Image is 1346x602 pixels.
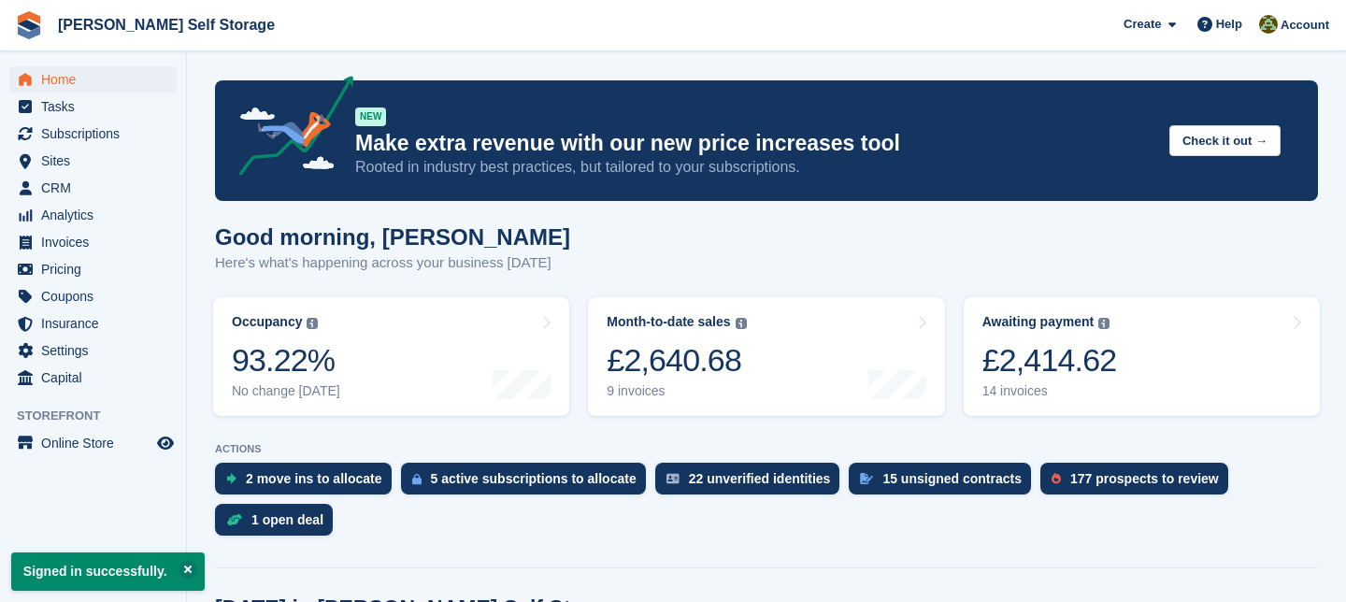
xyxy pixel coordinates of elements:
a: 15 unsigned contracts [849,463,1040,504]
a: 1 open deal [215,504,342,545]
p: Here's what's happening across your business [DATE] [215,252,570,274]
div: 5 active subscriptions to allocate [431,471,637,486]
div: Awaiting payment [982,314,1095,330]
span: Help [1216,15,1242,34]
span: Coupons [41,283,153,309]
img: verify_identity-adf6edd0f0f0b5bbfe63781bf79b02c33cf7c696d77639b501bdc392416b5a36.svg [666,473,680,484]
a: 22 unverified identities [655,463,850,504]
img: contract_signature_icon-13c848040528278c33f63329250d36e43548de30e8caae1d1a13099fd9432cc5.svg [860,473,873,484]
a: 2 move ins to allocate [215,463,401,504]
img: deal-1b604bf984904fb50ccaf53a9ad4b4a5d6e5aea283cecdc64d6e3604feb123c2.svg [226,513,242,526]
span: Invoices [41,229,153,255]
img: prospect-51fa495bee0391a8d652442698ab0144808aea92771e9ea1ae160a38d050c398.svg [1052,473,1061,484]
div: 93.22% [232,341,340,380]
img: Karl [1259,15,1278,34]
a: Occupancy 93.22% No change [DATE] [213,297,569,416]
p: Rooted in industry best practices, but tailored to your subscriptions. [355,157,1154,178]
span: Capital [41,365,153,391]
div: 22 unverified identities [689,471,831,486]
div: NEW [355,107,386,126]
h1: Good morning, [PERSON_NAME] [215,224,570,250]
a: Month-to-date sales £2,640.68 9 invoices [588,297,944,416]
div: 15 unsigned contracts [882,471,1022,486]
a: menu [9,202,177,228]
div: £2,414.62 [982,341,1117,380]
img: active_subscription_to_allocate_icon-d502201f5373d7db506a760aba3b589e785aa758c864c3986d89f69b8ff3... [412,473,422,485]
span: Subscriptions [41,121,153,147]
p: Signed in successfully. [11,552,205,591]
a: menu [9,93,177,120]
span: Analytics [41,202,153,228]
span: Home [41,66,153,93]
a: menu [9,283,177,309]
span: Online Store [41,430,153,456]
a: Awaiting payment £2,414.62 14 invoices [964,297,1320,416]
a: 5 active subscriptions to allocate [401,463,655,504]
div: 1 open deal [251,512,323,527]
a: [PERSON_NAME] Self Storage [50,9,282,40]
a: menu [9,229,177,255]
span: Storefront [17,407,186,425]
img: stora-icon-8386f47178a22dfd0bd8f6a31ec36ba5ce8667c1dd55bd0f319d3a0aa187defe.svg [15,11,43,39]
div: Occupancy [232,314,302,330]
img: icon-info-grey-7440780725fd019a000dd9b08b2336e03edf1995a4989e88bcd33f0948082b44.svg [736,318,747,329]
span: Insurance [41,310,153,337]
a: menu [9,430,177,456]
a: menu [9,175,177,201]
span: CRM [41,175,153,201]
div: 9 invoices [607,383,746,399]
span: Account [1281,16,1329,35]
span: Create [1124,15,1161,34]
a: menu [9,121,177,147]
a: Preview store [154,432,177,454]
img: price-adjustments-announcement-icon-8257ccfd72463d97f412b2fc003d46551f7dbcb40ab6d574587a9cd5c0d94... [223,76,354,182]
span: Sites [41,148,153,174]
span: Tasks [41,93,153,120]
img: icon-info-grey-7440780725fd019a000dd9b08b2336e03edf1995a4989e88bcd33f0948082b44.svg [1098,318,1110,329]
a: menu [9,337,177,364]
a: menu [9,310,177,337]
span: Settings [41,337,153,364]
a: menu [9,66,177,93]
div: Month-to-date sales [607,314,730,330]
span: Pricing [41,256,153,282]
div: £2,640.68 [607,341,746,380]
a: menu [9,256,177,282]
a: menu [9,365,177,391]
a: menu [9,148,177,174]
img: move_ins_to_allocate_icon-fdf77a2bb77ea45bf5b3d319d69a93e2d87916cf1d5bf7949dd705db3b84f3ca.svg [226,473,236,484]
div: 177 prospects to review [1070,471,1219,486]
a: 177 prospects to review [1040,463,1238,504]
div: 14 invoices [982,383,1117,399]
button: Check it out → [1169,125,1281,156]
div: No change [DATE] [232,383,340,399]
img: icon-info-grey-7440780725fd019a000dd9b08b2336e03edf1995a4989e88bcd33f0948082b44.svg [307,318,318,329]
p: ACTIONS [215,443,1318,455]
div: 2 move ins to allocate [246,471,382,486]
p: Make extra revenue with our new price increases tool [355,130,1154,157]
